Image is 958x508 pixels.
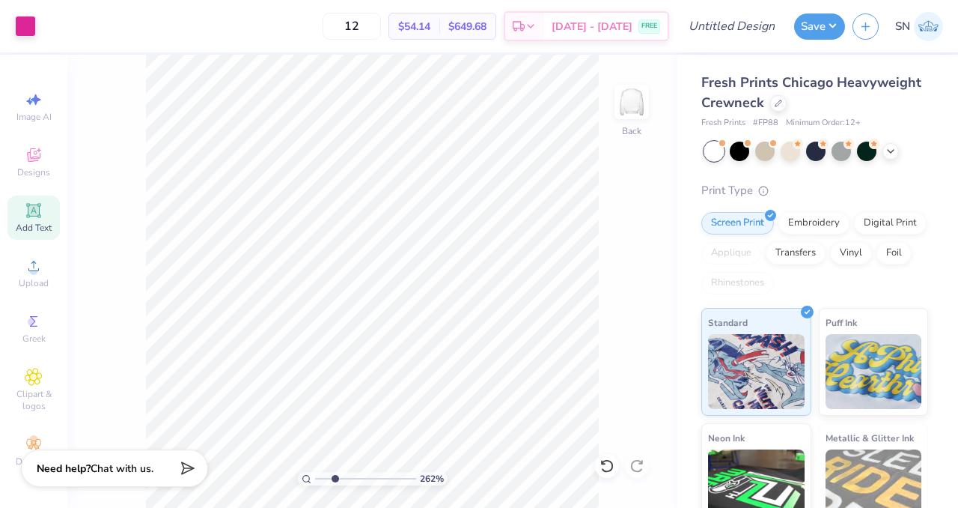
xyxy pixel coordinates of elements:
[876,242,912,264] div: Foil
[794,13,845,40] button: Save
[701,272,774,294] div: Rhinestones
[830,242,872,264] div: Vinyl
[323,13,381,40] input: – –
[701,117,745,130] span: Fresh Prints
[701,182,928,199] div: Print Type
[22,333,46,345] span: Greek
[552,19,632,34] span: [DATE] - [DATE]
[677,11,787,41] input: Untitled Design
[420,472,444,486] span: 262 %
[778,212,849,235] div: Embroidery
[766,242,826,264] div: Transfers
[622,124,641,138] div: Back
[895,12,943,41] a: SN
[826,334,922,409] img: Puff Ink
[786,117,861,130] span: Minimum Order: 12 +
[641,21,657,31] span: FREE
[914,12,943,41] img: Sylvie Nkole
[753,117,778,130] span: # FP88
[19,277,49,289] span: Upload
[701,212,774,235] div: Screen Print
[826,315,857,330] span: Puff Ink
[826,430,914,446] span: Metallic & Glitter Ink
[701,73,921,112] span: Fresh Prints Chicago Heavyweight Crewneck
[708,315,748,330] span: Standard
[701,242,761,264] div: Applique
[895,18,910,35] span: SN
[854,212,927,235] div: Digital Print
[91,462,153,476] span: Chat with us.
[16,456,52,468] span: Decorate
[17,166,50,178] span: Designs
[37,462,91,476] strong: Need help?
[708,334,805,409] img: Standard
[448,19,486,34] span: $649.68
[16,222,52,234] span: Add Text
[708,430,745,446] span: Neon Ink
[617,87,647,117] img: Back
[16,111,52,123] span: Image AI
[398,19,430,34] span: $54.14
[7,388,60,412] span: Clipart & logos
